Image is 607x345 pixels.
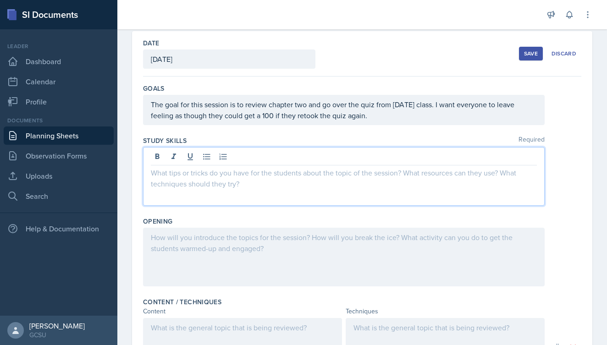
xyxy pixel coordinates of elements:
label: Date [143,38,159,48]
div: Techniques [346,307,545,316]
div: GCSU [29,330,85,340]
div: Save [524,50,538,57]
a: Dashboard [4,52,114,71]
label: Content / Techniques [143,297,221,307]
button: Save [519,47,543,60]
div: Discard [552,50,576,57]
p: The goal for this session is to review chapter two and go over the quiz from [DATE] class. I want... [151,99,537,121]
div: Documents [4,116,114,125]
a: Search [4,187,114,205]
a: Profile [4,93,114,111]
div: Content [143,307,342,316]
span: Required [519,136,545,145]
button: Discard [546,47,581,60]
label: Goals [143,84,165,93]
a: Calendar [4,72,114,91]
div: [PERSON_NAME] [29,321,85,330]
div: Help & Documentation [4,219,114,238]
label: Study Skills [143,136,187,145]
a: Planning Sheets [4,126,114,145]
a: Uploads [4,167,114,185]
div: Leader [4,42,114,50]
label: Opening [143,217,172,226]
a: Observation Forms [4,147,114,165]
